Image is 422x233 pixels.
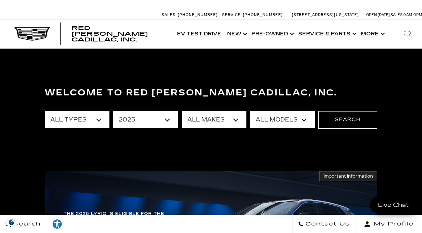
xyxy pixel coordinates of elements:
span: Sales: [391,13,403,17]
span: Contact Us [304,219,350,229]
img: Opt-Out Icon [4,218,20,226]
span: Live Chat [374,201,412,209]
button: More [358,20,386,48]
span: Red [PERSON_NAME] Cadillac, Inc. [72,25,148,43]
button: Search [318,111,377,128]
a: Pre-Owned [249,20,295,48]
span: [PHONE_NUMBER] [243,13,283,17]
span: Service: [222,13,242,17]
div: Explore your accessibility options [46,219,68,229]
span: Sales: [162,13,177,17]
a: Sales: [PHONE_NUMBER] [162,13,220,17]
h3: Welcome to Red [PERSON_NAME] Cadillac, Inc. [45,86,377,100]
a: Service: [PHONE_NUMBER] [220,13,285,17]
a: [STREET_ADDRESS][US_STATE] [292,13,359,17]
a: Red [PERSON_NAME] Cadillac, Inc. [72,25,167,43]
span: Search [11,219,41,229]
a: Explore your accessibility options [46,215,68,233]
a: Service & Parts [295,20,358,48]
button: Important Information [319,171,377,182]
select: Filter by model [250,111,315,128]
a: Contact Us [292,215,355,233]
section: Click to Open Cookie Consent Modal [4,218,20,226]
select: Filter by type [45,111,109,128]
a: EV Test Drive [174,20,224,48]
select: Filter by make [182,111,246,128]
a: Live Chat [370,197,417,213]
span: 9 AM-6 PM [403,13,422,17]
select: Filter by year [113,111,178,128]
button: Open user profile menu [355,215,422,233]
span: [PHONE_NUMBER] [178,13,218,17]
span: My Profile [371,219,414,229]
span: Open [DATE] [366,13,390,17]
a: New [224,20,249,48]
span: Important Information [324,173,373,179]
img: Cadillac Dark Logo with Cadillac White Text [14,27,50,41]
